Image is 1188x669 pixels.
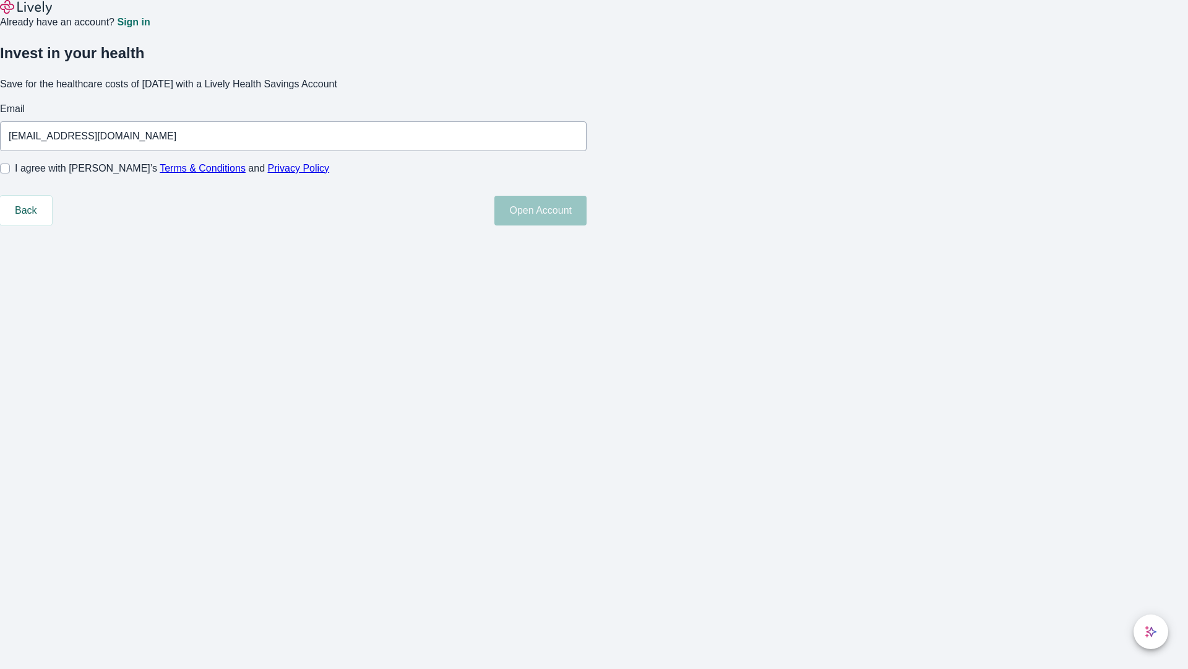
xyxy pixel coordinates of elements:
a: Privacy Policy [268,163,330,173]
a: Sign in [117,17,150,27]
button: chat [1134,614,1168,649]
svg: Lively AI Assistant [1145,626,1157,638]
span: I agree with [PERSON_NAME]’s and [15,161,329,176]
a: Terms & Conditions [160,163,246,173]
